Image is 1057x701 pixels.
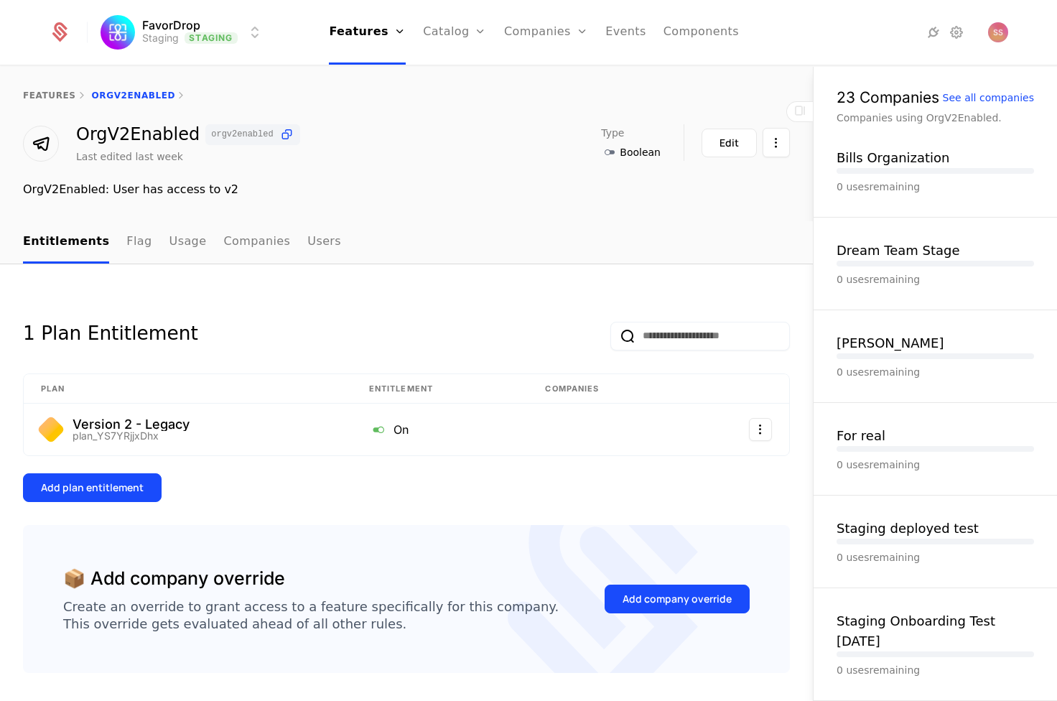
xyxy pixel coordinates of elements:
[763,128,790,157] button: Select action
[837,333,944,353] button: [PERSON_NAME]
[988,22,1008,42] img: Sarah Skillen
[23,473,162,502] button: Add plan entitlement
[837,550,1034,565] div: 0 uses remaining
[169,221,207,264] a: Usage
[23,90,76,101] a: features
[837,241,960,261] button: Dream Team Stage
[101,15,135,50] img: FavorDrop
[837,180,1034,194] div: 0 uses remaining
[620,145,661,159] span: Boolean
[41,481,144,495] div: Add plan entitlement
[63,598,559,633] div: Create an override to grant access to a feature specifically for this company. This override gets...
[837,365,1034,379] div: 0 uses remaining
[702,129,757,157] button: Edit
[185,32,237,44] span: Staging
[211,130,273,139] span: orgv2enabled
[837,458,1034,472] div: 0 uses remaining
[126,221,152,264] a: Flag
[73,431,190,441] div: plan_YS7YRjjxDhx
[23,221,109,264] a: Entitlements
[24,374,352,404] th: Plan
[948,24,965,41] a: Settings
[837,519,979,539] button: Staging deployed test
[837,663,1034,677] div: 0 uses remaining
[307,221,341,264] a: Users
[605,585,750,613] button: Add company override
[369,420,511,439] div: On
[105,17,263,48] button: Select environment
[837,272,1034,287] div: 0 uses remaining
[988,22,1008,42] button: Open user button
[943,93,1034,103] div: See all companies
[623,592,732,606] div: Add company override
[223,221,290,264] a: Companies
[23,322,198,350] div: 1 Plan Entitlement
[601,128,624,138] span: Type
[142,19,200,31] span: FavorDrop
[76,149,183,164] div: Last edited last week
[749,418,772,441] button: Select action
[528,374,686,404] th: Companies
[837,111,1034,125] div: Companies using OrgV2Enabled.
[23,221,341,264] ul: Choose Sub Page
[352,374,528,404] th: Entitlement
[63,565,285,593] div: 📦 Add company override
[23,221,790,264] nav: Main
[720,136,739,150] div: Edit
[76,124,300,145] div: OrgV2Enabled
[925,24,942,41] a: Integrations
[23,181,790,198] div: OrgV2Enabled: User has access to v2
[837,611,1034,651] button: Staging Onboarding Test [DATE]
[837,148,950,168] button: Bills Organization
[73,418,190,431] div: Version 2 - Legacy
[837,426,885,446] button: For real
[142,31,179,45] div: Staging
[837,90,939,105] div: 23 Companies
